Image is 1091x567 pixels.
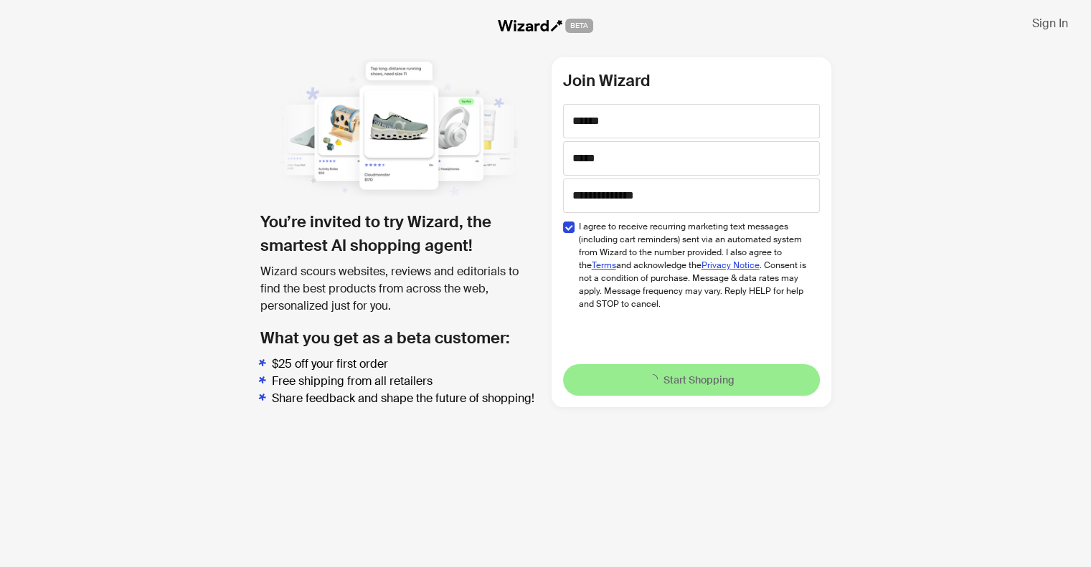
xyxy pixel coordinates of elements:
li: $25 off your first order [272,356,540,373]
button: Start Shopping [563,364,820,396]
span: loading [647,373,659,386]
span: BETA [565,19,593,33]
li: Share feedback and shape the future of shopping! [272,390,540,407]
a: Terms [592,259,616,271]
h1: You’re invited to try Wizard, the smartest AI shopping agent! [260,210,540,257]
h2: Join Wizard [563,69,820,92]
a: Privacy Notice [702,259,760,271]
li: Free shipping from all retailers [272,373,540,390]
span: Sign In [1032,16,1068,31]
button: Sign In [1021,11,1080,34]
span: Start Shopping [663,373,735,386]
span: I agree to receive recurring marketing text messages (including cart reminders) sent via an autom... [579,220,809,310]
div: Wizard scours websites, reviews and editorials to find the best products from across the web, per... [260,263,540,315]
h2: What you get as a beta customer: [260,326,540,350]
